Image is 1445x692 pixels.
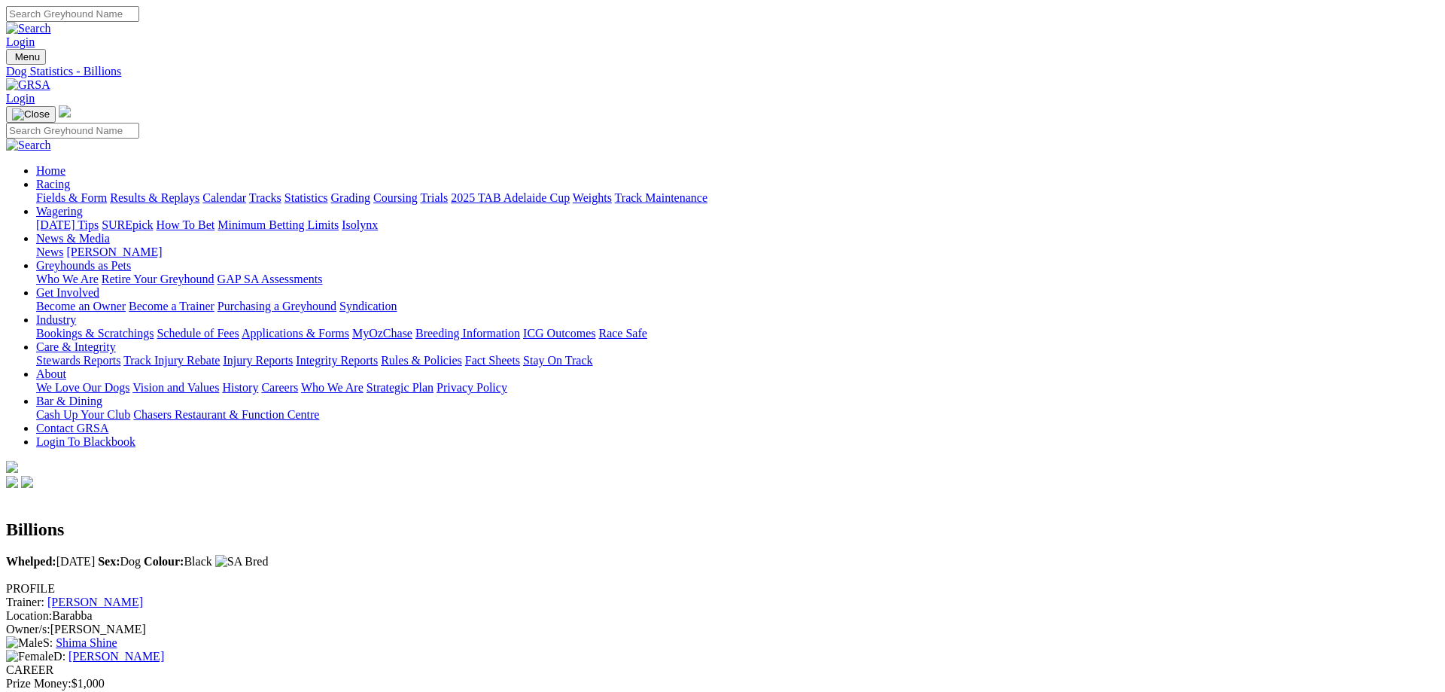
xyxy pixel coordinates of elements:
[21,476,33,488] img: twitter.svg
[342,218,378,231] a: Isolynx
[523,327,595,340] a: ICG Outcomes
[36,205,83,218] a: Wagering
[132,381,219,394] a: Vision and Values
[339,300,397,312] a: Syndication
[215,555,269,569] img: SA Bred
[129,300,214,312] a: Become a Trainer
[6,623,50,636] span: Owner/s:
[36,395,102,407] a: Bar & Dining
[36,408,1439,422] div: Bar & Dining
[6,106,56,123] button: Toggle navigation
[6,609,52,622] span: Location:
[144,555,184,568] b: Colour:
[157,327,239,340] a: Schedule of Fees
[598,327,646,340] a: Race Safe
[36,340,116,353] a: Care & Integrity
[123,354,220,367] a: Track Injury Rebate
[242,327,349,340] a: Applications & Forms
[6,582,1439,596] div: PROFILE
[36,367,66,380] a: About
[415,327,520,340] a: Breeding Information
[36,259,131,272] a: Greyhounds as Pets
[451,191,570,204] a: 2025 TAB Adelaide Cup
[6,636,43,650] img: Male
[381,354,462,367] a: Rules & Policies
[202,191,246,204] a: Calendar
[36,218,99,231] a: [DATE] Tips
[6,92,35,105] a: Login
[68,650,164,663] a: [PERSON_NAME]
[36,286,99,299] a: Get Involved
[102,273,214,285] a: Retire Your Greyhound
[301,381,364,394] a: Who We Are
[36,273,99,285] a: Who We Are
[98,555,141,568] span: Dog
[420,191,448,204] a: Trials
[36,218,1439,232] div: Wagering
[6,677,71,690] span: Prize Money:
[133,408,319,421] a: Chasers Restaurant & Function Centre
[6,677,1439,690] div: $1,000
[352,327,412,340] a: MyOzChase
[110,191,199,204] a: Results & Replays
[523,354,592,367] a: Stay On Track
[36,232,110,245] a: News & Media
[36,178,70,191] a: Racing
[36,245,1439,259] div: News & Media
[6,35,35,48] a: Login
[223,354,293,367] a: Injury Reports
[36,354,1439,367] div: Care & Integrity
[6,555,56,568] b: Whelped:
[222,381,258,394] a: History
[6,623,1439,636] div: [PERSON_NAME]
[6,123,139,139] input: Search
[284,191,328,204] a: Statistics
[6,6,139,22] input: Search
[36,435,135,448] a: Login To Blackbook
[6,609,1439,623] div: Barabba
[6,520,1439,540] h2: Billions
[373,191,418,204] a: Coursing
[36,327,154,340] a: Bookings & Scratchings
[66,245,162,258] a: [PERSON_NAME]
[6,78,50,92] img: GRSA
[6,476,18,488] img: facebook.svg
[6,650,53,663] img: Female
[98,555,120,568] b: Sex:
[6,663,1439,677] div: CAREER
[56,636,117,649] a: Shima Shine
[367,381,433,394] a: Strategic Plan
[6,596,44,608] span: Trainer:
[6,65,1439,78] a: Dog Statistics - Billions
[36,300,1439,313] div: Get Involved
[6,636,53,649] span: S:
[249,191,281,204] a: Tracks
[36,300,126,312] a: Become an Owner
[36,191,107,204] a: Fields & Form
[261,381,298,394] a: Careers
[331,191,370,204] a: Grading
[218,218,339,231] a: Minimum Betting Limits
[218,300,336,312] a: Purchasing a Greyhound
[218,273,323,285] a: GAP SA Assessments
[6,49,46,65] button: Toggle navigation
[15,51,40,62] span: Menu
[573,191,612,204] a: Weights
[6,461,18,473] img: logo-grsa-white.png
[144,555,212,568] span: Black
[36,313,76,326] a: Industry
[47,596,143,608] a: [PERSON_NAME]
[36,408,130,421] a: Cash Up Your Club
[6,650,65,663] span: D:
[36,245,63,258] a: News
[157,218,215,231] a: How To Bet
[6,139,51,152] img: Search
[6,555,95,568] span: [DATE]
[36,164,65,177] a: Home
[437,381,507,394] a: Privacy Policy
[465,354,520,367] a: Fact Sheets
[296,354,378,367] a: Integrity Reports
[102,218,153,231] a: SUREpick
[6,22,51,35] img: Search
